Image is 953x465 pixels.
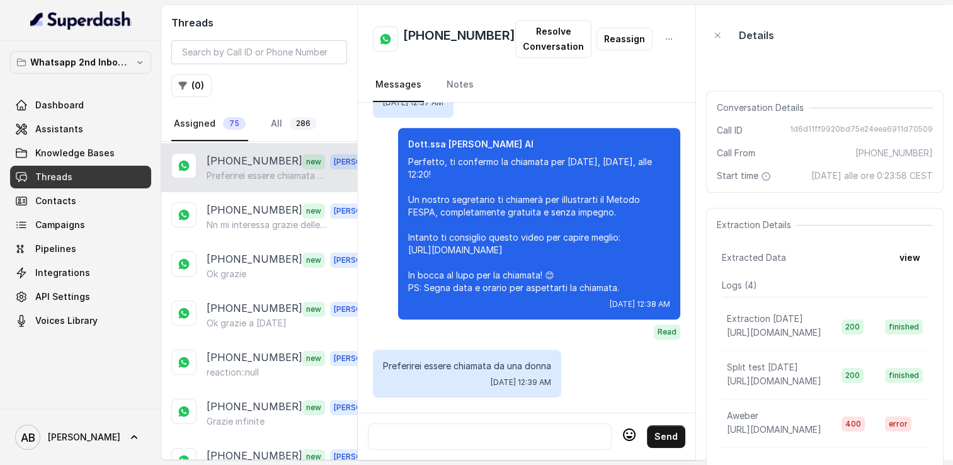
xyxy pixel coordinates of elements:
[515,20,591,58] button: Resolve Conversation
[207,153,302,169] p: [PHONE_NUMBER]
[373,68,424,102] a: Messages
[330,400,401,415] span: [PERSON_NAME]
[717,169,773,182] span: Start time
[207,415,265,428] p: Grazie infinite
[330,302,401,317] span: [PERSON_NAME]
[302,400,325,415] span: new
[811,169,933,182] span: [DATE] alle ore 0:23:58 CEST
[10,214,151,236] a: Campaigns
[35,243,76,255] span: Pipelines
[10,166,151,188] a: Threads
[207,219,328,231] p: Nn mi interessa grazie delle informazioni
[330,154,401,169] span: [PERSON_NAME]
[10,309,151,332] a: Voices Library
[722,279,928,292] p: Logs ( 4 )
[302,253,325,268] span: new
[35,99,84,112] span: Dashboard
[302,204,325,219] span: new
[207,399,302,415] p: [PHONE_NUMBER]
[408,138,670,151] p: Dott.ssa [PERSON_NAME] AI
[35,147,115,159] span: Knowledge Bases
[403,26,515,52] h2: [PHONE_NUMBER]
[207,448,302,464] p: [PHONE_NUMBER]
[373,68,680,102] nav: Tabs
[223,117,246,130] span: 75
[171,107,248,141] a: Assigned75
[855,147,933,159] span: [PHONE_NUMBER]
[892,246,928,269] button: view
[383,360,551,372] p: Preferirei essere chiamata da una donna
[10,142,151,164] a: Knowledge Bases
[207,268,246,280] p: Ok grazie
[171,15,347,30] h2: Threads
[842,368,864,383] span: 200
[596,28,653,50] button: Reassign
[885,319,923,335] span: finished
[10,94,151,117] a: Dashboard
[207,251,302,268] p: [PHONE_NUMBER]
[10,118,151,141] a: Assistants
[207,202,302,219] p: [PHONE_NUMBER]
[10,285,151,308] a: API Settings
[610,299,670,309] span: [DATE] 12:38 AM
[727,361,798,374] p: Split test [DATE]
[35,290,90,303] span: API Settings
[842,319,864,335] span: 200
[717,124,743,137] span: Call ID
[717,219,796,231] span: Extraction Details
[330,204,401,219] span: [PERSON_NAME]
[654,324,680,340] span: Read
[408,156,670,294] p: Perfetto, ti confermo la chiamata per [DATE], [DATE], alle 12:20! Un nostro segretario ti chiamer...
[48,431,120,444] span: [PERSON_NAME]
[647,425,685,448] button: Send
[10,238,151,260] a: Pipelines
[35,195,76,207] span: Contacts
[35,219,85,231] span: Campaigns
[35,267,90,279] span: Integrations
[35,123,83,135] span: Assistants
[207,317,287,330] p: Ok grazie a [DATE]
[444,68,476,102] a: Notes
[10,51,151,74] button: Whatsapp 2nd Inbound BM5
[790,124,933,137] span: 1d6d11ff9920bd75e24eea6911d70509
[171,40,347,64] input: Search by Call ID or Phone Number
[302,154,325,169] span: new
[10,420,151,455] a: [PERSON_NAME]
[302,302,325,317] span: new
[330,449,401,464] span: [PERSON_NAME]
[30,10,132,30] img: light.svg
[727,410,758,422] p: Aweber
[727,424,821,435] span: [URL][DOMAIN_NAME]
[727,313,803,325] p: Extraction [DATE]
[330,253,401,268] span: [PERSON_NAME]
[717,101,809,114] span: Conversation Details
[10,261,151,284] a: Integrations
[885,368,923,383] span: finished
[885,416,911,432] span: error
[207,169,328,182] p: Preferirei essere chiamata da una donna
[383,98,443,108] span: [DATE] 12:37 AM
[727,327,821,338] span: [URL][DOMAIN_NAME]
[171,107,347,141] nav: Tabs
[35,171,72,183] span: Threads
[207,301,302,317] p: [PHONE_NUMBER]
[171,74,212,97] button: (0)
[727,376,821,386] span: [URL][DOMAIN_NAME]
[10,190,151,212] a: Contacts
[268,107,319,141] a: All286
[722,251,786,264] span: Extracted Data
[491,377,551,387] span: [DATE] 12:39 AM
[21,431,35,444] text: AB
[330,351,401,366] span: [PERSON_NAME]
[302,351,325,366] span: new
[717,147,755,159] span: Call From
[739,28,774,43] p: Details
[207,350,302,366] p: [PHONE_NUMBER]
[302,449,325,464] span: new
[207,366,259,379] p: reaction::null
[290,117,317,130] span: 286
[30,55,131,70] p: Whatsapp 2nd Inbound BM5
[35,314,98,327] span: Voices Library
[842,416,865,432] span: 400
